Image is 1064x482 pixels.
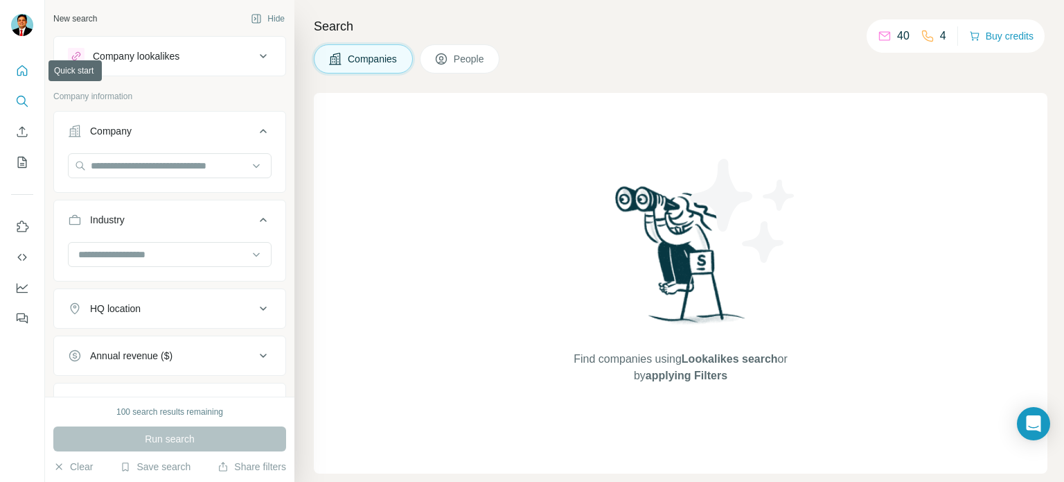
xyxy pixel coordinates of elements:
button: Annual revenue ($) [54,339,285,372]
span: Lookalikes search [682,353,778,365]
button: Share filters [218,460,286,474]
button: Hide [241,8,294,29]
button: Industry [54,203,285,242]
p: 40 [897,28,910,44]
p: Company information [53,90,286,103]
h4: Search [314,17,1047,36]
button: Buy credits [969,26,1034,46]
div: Company [90,124,132,138]
button: Use Surfe API [11,245,33,270]
img: Avatar [11,14,33,36]
div: Annual revenue ($) [90,349,172,363]
button: HQ location [54,292,285,325]
div: Open Intercom Messenger [1017,407,1050,440]
button: Quick start [11,58,33,83]
span: Find companies using or by [569,351,791,384]
span: People [454,52,486,66]
span: applying Filters [646,370,727,381]
div: New search [53,12,97,25]
button: Employees (size) [54,386,285,420]
div: 100 search results remaining [116,406,223,418]
button: Save search [120,460,190,474]
button: Use Surfe on LinkedIn [11,214,33,239]
p: 4 [940,28,946,44]
button: My lists [11,150,33,175]
span: Companies [348,52,398,66]
div: Industry [90,213,125,227]
button: Company [54,114,285,153]
button: Search [11,89,33,114]
div: Employees (size) [90,396,164,410]
button: Dashboard [11,275,33,300]
img: Surfe Illustration - Woman searching with binoculars [609,182,753,337]
button: Clear [53,460,93,474]
div: Company lookalikes [93,49,179,63]
button: Feedback [11,306,33,331]
div: HQ location [90,302,141,316]
img: Surfe Illustration - Stars [681,148,806,273]
button: Company lookalikes [54,40,285,73]
button: Enrich CSV [11,119,33,144]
